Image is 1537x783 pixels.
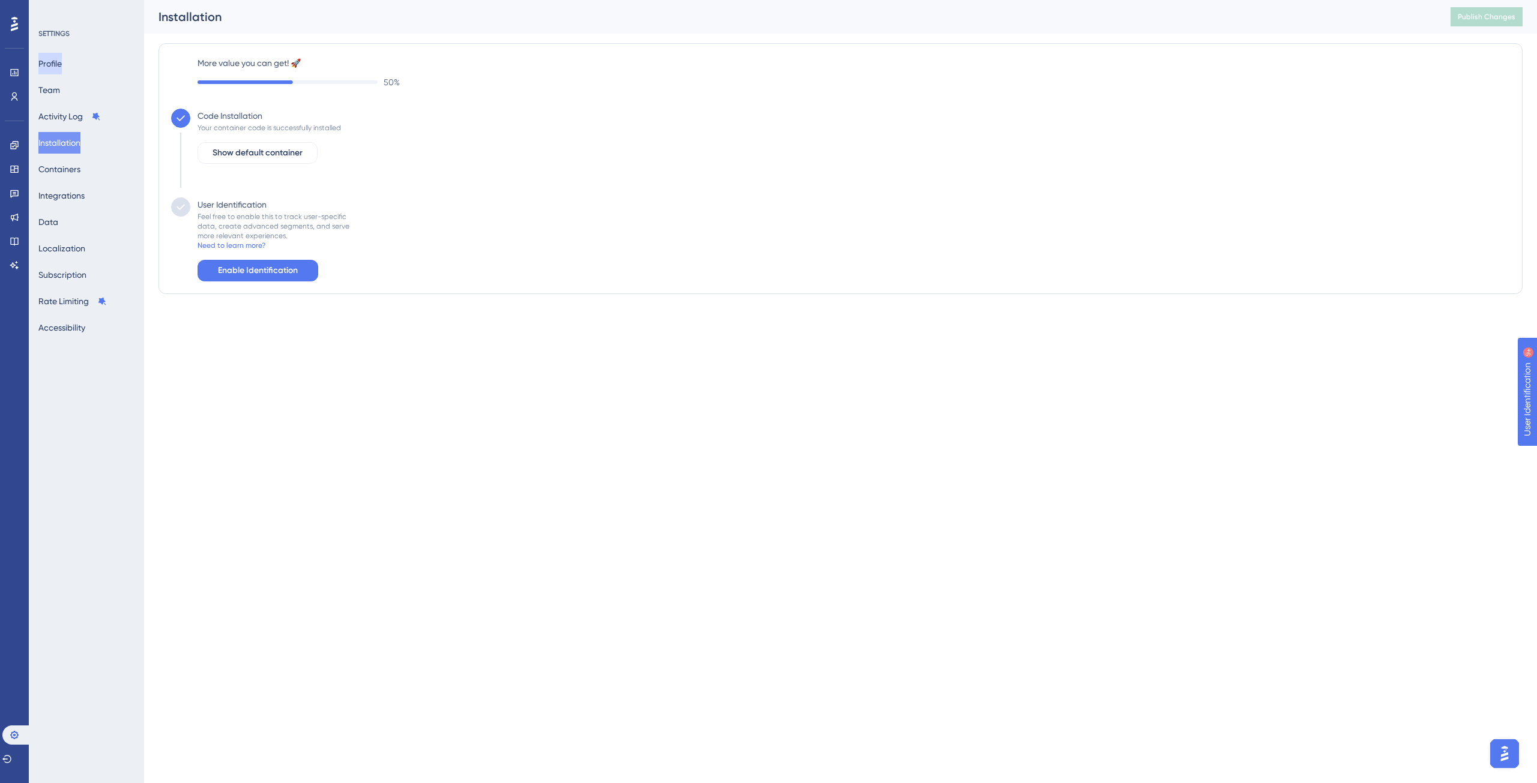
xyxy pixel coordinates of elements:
button: Localization [38,238,85,259]
button: Installation [38,132,80,154]
div: SETTINGS [38,29,136,38]
div: Feel free to enable this to track user-specific data, create advanced segments, and serve more re... [198,212,349,241]
button: Data [38,211,58,233]
span: Show default container [213,146,303,160]
span: Enable Identification [218,263,298,278]
button: Profile [38,53,62,74]
button: Accessibility [38,317,85,338]
div: Your container code is successfully installed [198,123,341,133]
div: User Identification [198,197,267,212]
div: Installation [159,8,1421,25]
div: Code Installation [198,109,262,123]
div: 9+ [90,6,97,16]
span: Publish Changes [1458,12,1515,22]
label: More value you can get! 🚀 [198,56,1510,70]
button: Containers [38,158,80,180]
button: Publish Changes [1451,7,1523,26]
button: Show default container [198,142,318,164]
button: Team [38,79,60,101]
div: Need to learn more? [198,241,265,250]
button: Activity Log [38,106,101,127]
button: Integrations [38,185,85,206]
button: Enable Identification [198,260,318,281]
span: 50 % [384,75,400,89]
button: Rate Limiting [38,290,107,312]
button: Subscription [38,264,86,286]
span: User Identification [10,3,83,17]
iframe: UserGuiding AI Assistant Launcher [1487,736,1523,772]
